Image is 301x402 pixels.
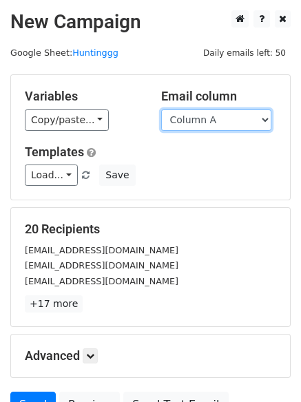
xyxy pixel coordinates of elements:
[25,145,84,159] a: Templates
[72,47,118,58] a: Huntinggg
[25,245,178,255] small: [EMAIL_ADDRESS][DOMAIN_NAME]
[25,222,276,237] h5: 20 Recipients
[198,45,291,61] span: Daily emails left: 50
[10,10,291,34] h2: New Campaign
[161,89,277,104] h5: Email column
[25,89,141,104] h5: Variables
[25,276,178,286] small: [EMAIL_ADDRESS][DOMAIN_NAME]
[25,295,83,313] a: +17 more
[198,47,291,58] a: Daily emails left: 50
[99,165,135,186] button: Save
[25,109,109,131] a: Copy/paste...
[10,47,118,58] small: Google Sheet:
[25,260,178,271] small: [EMAIL_ADDRESS][DOMAIN_NAME]
[25,348,276,363] h5: Advanced
[232,336,301,402] iframe: Chat Widget
[25,165,78,186] a: Load...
